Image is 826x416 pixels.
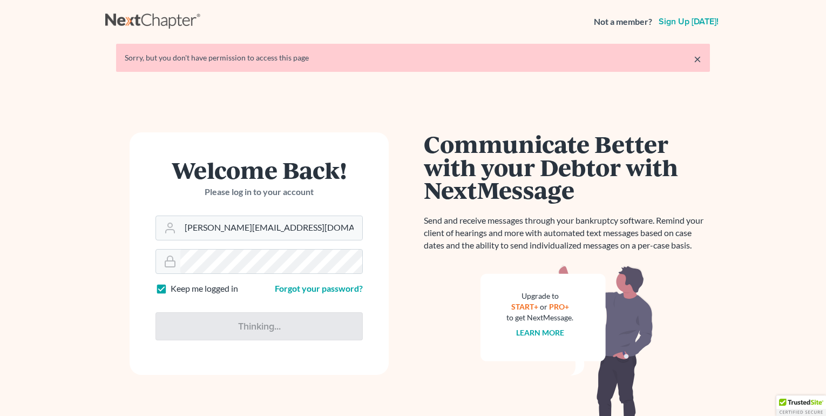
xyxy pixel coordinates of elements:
[506,291,573,301] div: Upgrade to
[155,312,363,340] input: Thinking...
[776,395,826,416] div: TrustedSite Certified
[424,132,710,202] h1: Communicate Better with your Debtor with NextMessage
[275,283,363,293] a: Forgot your password?
[155,158,363,182] h1: Welcome Back!
[656,17,721,26] a: Sign up [DATE]!
[540,302,547,311] span: or
[171,283,238,295] label: Keep me logged in
[125,52,701,63] div: Sorry, but you don't have permission to access this page
[694,52,701,65] a: ×
[549,302,569,311] a: PRO+
[424,214,710,252] p: Send and receive messages through your bankruptcy software. Remind your client of hearings and mo...
[155,186,363,198] p: Please log in to your account
[511,302,538,311] a: START+
[506,312,573,323] div: to get NextMessage.
[516,328,564,337] a: Learn more
[594,16,652,28] strong: Not a member?
[180,216,362,240] input: Email Address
